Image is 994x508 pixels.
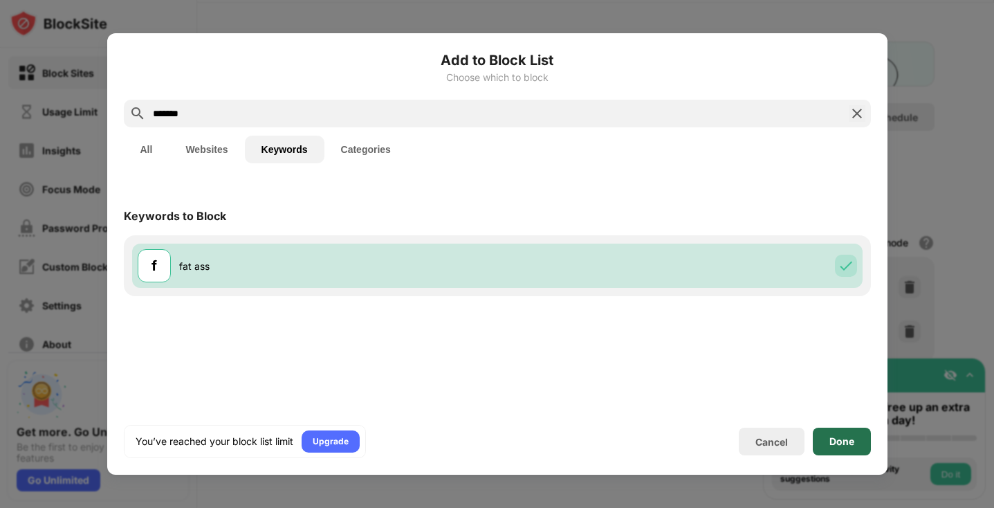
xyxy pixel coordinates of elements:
button: Categories [324,136,407,163]
div: Keywords to Block [124,209,226,223]
img: search.svg [129,105,146,122]
div: f [151,255,157,276]
button: Keywords [245,136,324,163]
img: search-close [849,105,865,122]
div: Upgrade [313,435,349,448]
div: Choose which to block [124,72,871,83]
div: You’ve reached your block list limit [136,435,293,448]
div: Done [829,436,854,447]
div: Cancel [755,436,788,448]
button: All [124,136,169,163]
h6: Add to Block List [124,50,871,71]
button: Websites [169,136,244,163]
div: fat ass [179,259,497,273]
